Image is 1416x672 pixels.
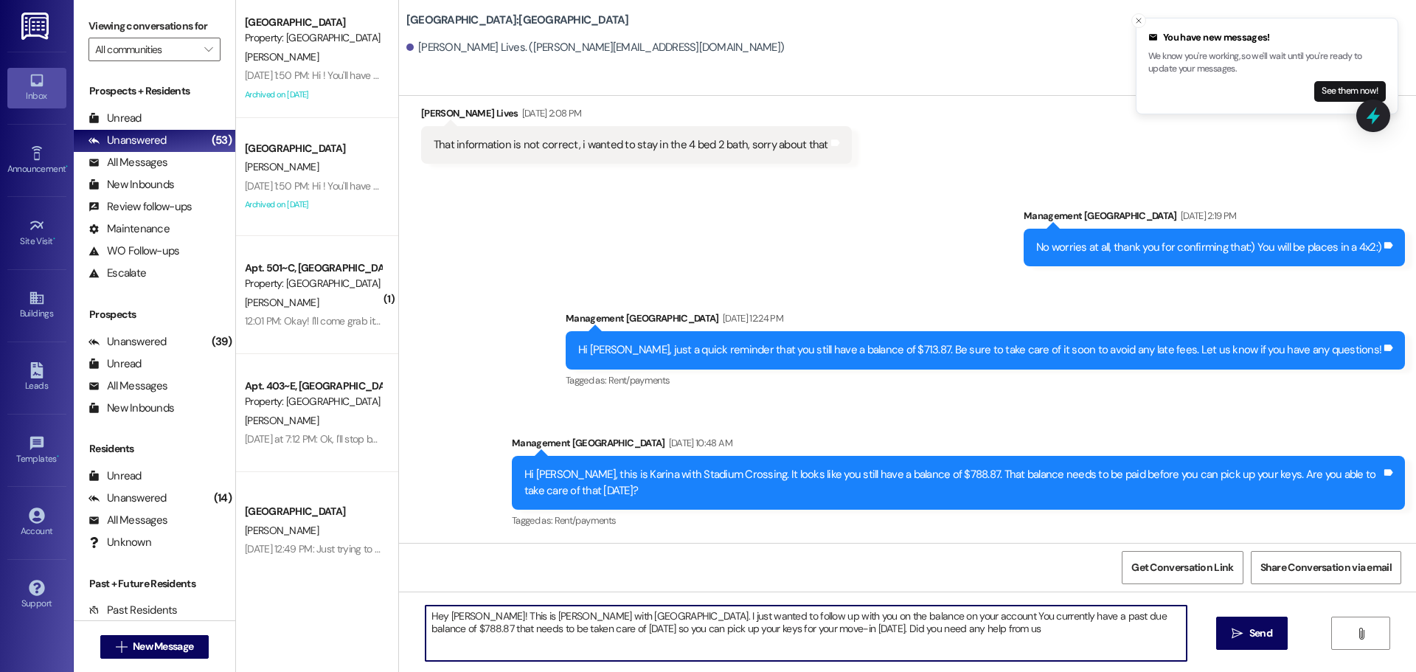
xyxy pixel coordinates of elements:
[1036,240,1381,255] div: No worries at all, thank you for confirming that:) You will be places in a 4x2:)
[1122,551,1243,584] button: Get Conversation Link
[204,44,212,55] i: 
[21,13,52,40] img: ResiDesk Logo
[88,111,142,126] div: Unread
[245,296,319,309] span: [PERSON_NAME]
[566,370,1405,391] div: Tagged as:
[88,468,142,484] div: Unread
[7,431,66,471] a: Templates •
[608,374,670,387] span: Rent/payments
[88,199,192,215] div: Review follow-ups
[88,513,167,528] div: All Messages
[88,177,174,193] div: New Inbounds
[7,575,66,615] a: Support
[88,491,167,506] div: Unanswered
[88,535,151,550] div: Unknown
[245,30,381,46] div: Property: [GEOGRAPHIC_DATA]
[1314,81,1386,102] button: See them now!
[88,334,167,350] div: Unanswered
[74,441,235,457] div: Residents
[245,15,381,30] div: [GEOGRAPHIC_DATA]
[88,603,178,618] div: Past Residents
[1148,30,1386,45] div: You have new messages!
[512,435,1405,456] div: Management [GEOGRAPHIC_DATA]
[7,213,66,253] a: Site Visit •
[88,378,167,394] div: All Messages
[1177,208,1237,224] div: [DATE] 2:19 PM
[1148,50,1386,76] p: We know you're working, so we'll wait until you're ready to update your messages.
[210,487,235,510] div: (14)
[133,639,193,654] span: New Message
[1131,13,1146,28] button: Close toast
[566,311,1405,331] div: Management [GEOGRAPHIC_DATA]
[245,504,381,519] div: [GEOGRAPHIC_DATA]
[245,378,381,394] div: Apt. 403~E, [GEOGRAPHIC_DATA]
[426,606,1187,661] textarea: Hey [PERSON_NAME]! This is [PERSON_NAME] with [GEOGRAPHIC_DATA]. I just wanted to follow up with ...
[719,311,783,326] div: [DATE] 12:24 PM
[245,524,319,537] span: [PERSON_NAME]
[88,401,174,416] div: New Inbounds
[57,451,59,462] span: •
[1251,551,1401,584] button: Share Conversation via email
[1131,560,1233,575] span: Get Conversation Link
[1216,617,1288,650] button: Send
[74,307,235,322] div: Prospects
[88,243,179,259] div: WO Follow-ups
[88,155,167,170] div: All Messages
[243,86,383,104] div: Archived on [DATE]
[88,133,167,148] div: Unanswered
[245,141,381,156] div: [GEOGRAPHIC_DATA]
[512,510,1405,531] div: Tagged as:
[7,503,66,543] a: Account
[95,38,197,61] input: All communities
[524,467,1381,499] div: Hi [PERSON_NAME], this is Karina with Stadium Crossing. It looks like you still have a balance of...
[245,394,381,409] div: Property: [GEOGRAPHIC_DATA]
[421,105,852,126] div: [PERSON_NAME] Lives
[245,414,319,427] span: [PERSON_NAME]
[245,160,319,173] span: [PERSON_NAME]
[434,137,828,153] div: That information is not correct, i wanted to stay in the 4 bed 2 bath, sorry about that
[406,13,629,28] b: [GEOGRAPHIC_DATA]: [GEOGRAPHIC_DATA]
[245,432,428,446] div: [DATE] at 7:12 PM: Ok, I'll stop by and grab it.
[1249,626,1272,641] span: Send
[1260,560,1392,575] span: Share Conversation via email
[74,576,235,592] div: Past + Future Residents
[88,356,142,372] div: Unread
[7,285,66,325] a: Buildings
[245,179,1135,193] div: [DATE] 1:50 PM: Hi ! You'll have an email coming to you soon from Catalyst Property Management! I...
[245,314,487,328] div: 12:01 PM: Okay! I'll come grab it right now then, thank you!
[208,330,235,353] div: (39)
[88,15,221,38] label: Viewing conversations for
[74,83,235,99] div: Prospects + Residents
[243,195,383,214] div: Archived on [DATE]
[66,162,68,172] span: •
[88,266,146,281] div: Escalate
[208,129,235,152] div: (53)
[245,50,319,63] span: [PERSON_NAME]
[88,221,170,237] div: Maintenance
[665,435,732,451] div: [DATE] 10:48 AM
[245,69,1135,82] div: [DATE] 1:50 PM: Hi ! You'll have an email coming to you soon from Catalyst Property Management! I...
[406,40,784,55] div: [PERSON_NAME] Lives. ([PERSON_NAME][EMAIL_ADDRESS][DOMAIN_NAME])
[53,234,55,244] span: •
[7,358,66,398] a: Leads
[7,68,66,108] a: Inbox
[245,276,381,291] div: Property: [GEOGRAPHIC_DATA]
[100,635,209,659] button: New Message
[116,641,127,653] i: 
[555,514,617,527] span: Rent/payments
[578,342,1381,358] div: Hi [PERSON_NAME], just a quick reminder that you still have a balance of $713.87. Be sure to take...
[245,260,381,276] div: Apt. 501~C, [GEOGRAPHIC_DATA]
[1024,208,1405,229] div: Management [GEOGRAPHIC_DATA]
[1356,628,1367,640] i: 
[1232,628,1243,640] i: 
[518,105,582,121] div: [DATE] 2:08 PM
